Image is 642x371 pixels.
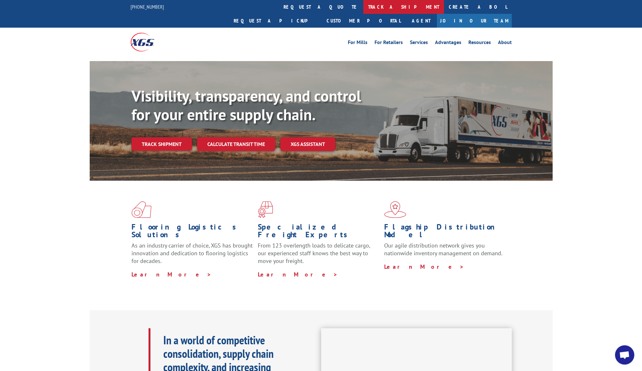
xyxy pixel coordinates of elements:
a: Join Our Team [437,14,512,28]
a: Calculate transit time [197,137,275,151]
a: [PHONE_NUMBER] [131,4,164,10]
p: From 123 overlength loads to delicate cargo, our experienced staff knows the best way to move you... [258,242,379,270]
a: Advantages [435,40,461,47]
h1: Flooring Logistics Solutions [131,223,253,242]
a: For Retailers [375,40,403,47]
a: Learn More > [131,271,212,278]
a: Services [410,40,428,47]
h1: Specialized Freight Experts [258,223,379,242]
a: Learn More > [258,271,338,278]
b: Visibility, transparency, and control for your entire supply chain. [131,86,361,124]
a: Track shipment [131,137,192,151]
a: Learn More > [384,263,464,270]
a: About [498,40,512,47]
span: Our agile distribution network gives you nationwide inventory management on demand. [384,242,502,257]
img: xgs-icon-flagship-distribution-model-red [384,201,406,218]
a: Request a pickup [229,14,322,28]
a: Resources [468,40,491,47]
a: For Mills [348,40,367,47]
a: XGS ASSISTANT [280,137,335,151]
a: Customer Portal [322,14,405,28]
h1: Flagship Distribution Model [384,223,506,242]
a: Open chat [615,345,634,365]
a: Agent [405,14,437,28]
img: xgs-icon-focused-on-flooring-red [258,201,273,218]
span: As an industry carrier of choice, XGS has brought innovation and dedication to flooring logistics... [131,242,253,265]
img: xgs-icon-total-supply-chain-intelligence-red [131,201,151,218]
